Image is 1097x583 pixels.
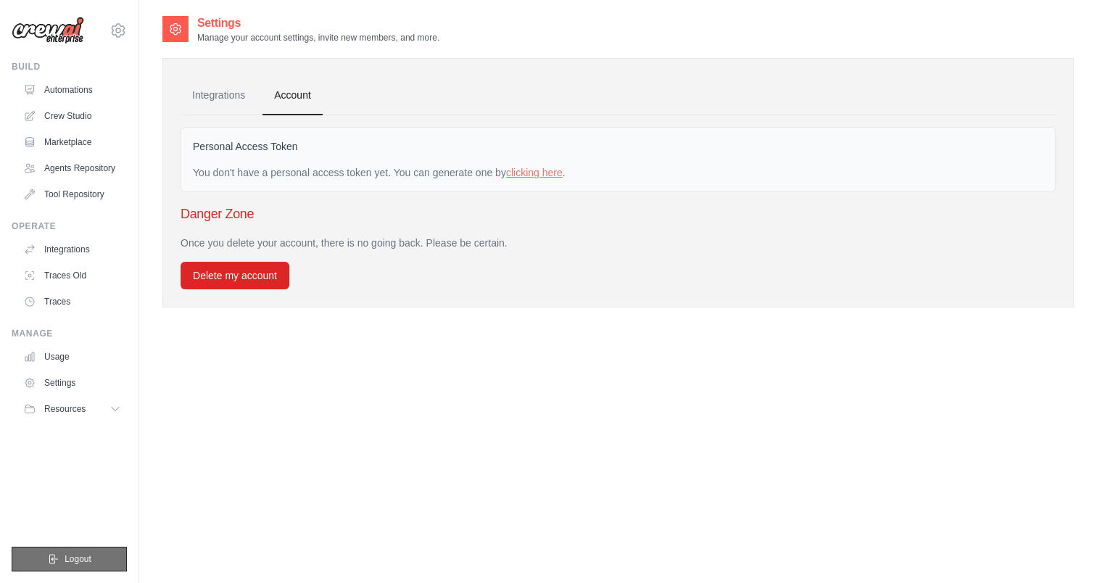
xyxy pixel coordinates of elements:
button: Delete my account [181,262,289,289]
span: Resources [44,403,86,415]
button: Logout [12,547,127,571]
span: Logout [65,553,91,565]
a: Marketplace [17,131,127,154]
p: Once you delete your account, there is no going back. Please be certain. [181,236,1056,250]
label: Personal Access Token [193,139,298,154]
div: You don't have a personal access token yet. You can generate one by . [193,165,1043,180]
a: Account [262,76,323,115]
a: Agents Repository [17,157,127,180]
a: clicking here [506,167,563,178]
div: Build [12,61,127,73]
a: Crew Studio [17,104,127,128]
button: Resources [17,397,127,421]
p: Manage your account settings, invite new members, and more. [197,32,439,44]
img: Logo [12,17,84,44]
a: Tool Repository [17,183,127,206]
a: Integrations [181,76,257,115]
h2: Settings [197,15,439,32]
a: Integrations [17,238,127,261]
a: Traces [17,290,127,313]
h3: Danger Zone [181,204,1056,224]
a: Settings [17,371,127,394]
a: Traces Old [17,264,127,287]
a: Automations [17,78,127,102]
a: Usage [17,345,127,368]
div: Manage [12,328,127,339]
div: Operate [12,220,127,232]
